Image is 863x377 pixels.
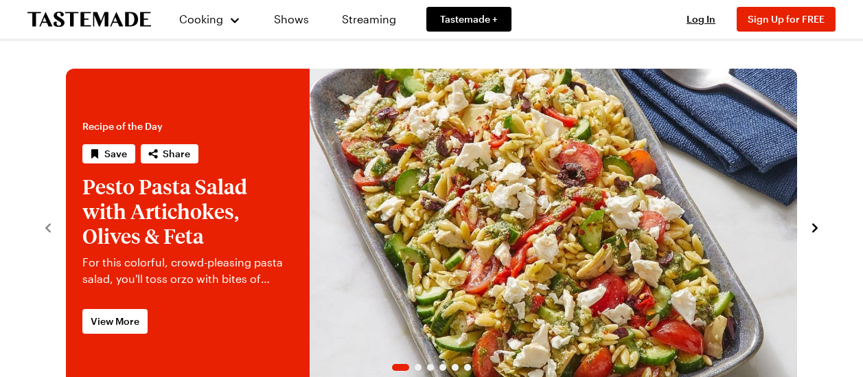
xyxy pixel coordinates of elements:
span: Cooking [179,12,223,25]
span: View More [91,315,139,328]
span: Go to slide 6 [464,364,471,371]
button: Cooking [179,3,241,36]
button: Log In [674,12,728,26]
a: To Tastemade Home Page [27,12,151,27]
span: Save [104,147,127,161]
a: Tastemade + [426,7,511,32]
span: Go to slide 5 [452,364,459,371]
span: Sign Up for FREE [748,13,825,25]
button: Sign Up for FREE [737,7,836,32]
button: navigate to previous item [41,218,55,235]
span: Go to slide 4 [439,364,446,371]
span: Go to slide 1 [392,364,409,371]
span: Log In [687,13,715,25]
span: Go to slide 2 [415,364,422,371]
span: Go to slide 3 [427,364,434,371]
span: Tastemade + [440,12,498,26]
button: Share [141,144,198,163]
a: View More [82,309,148,334]
button: navigate to next item [808,218,822,235]
span: Share [163,147,190,161]
button: Save recipe [82,144,135,163]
